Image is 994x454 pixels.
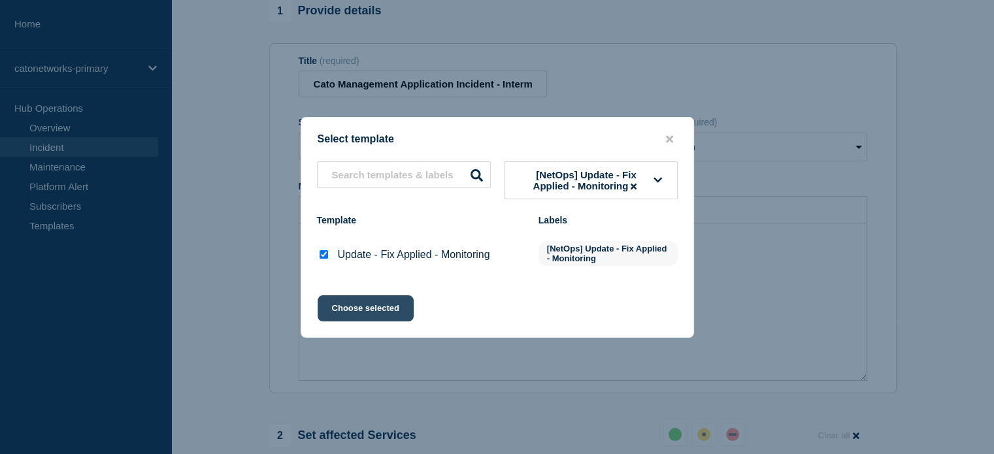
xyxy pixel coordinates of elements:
[338,249,490,261] p: Update - Fix Applied - Monitoring
[317,215,525,225] div: Template
[318,295,414,321] button: Choose selected
[538,215,678,225] div: Labels
[504,161,678,199] button: [NetOps] Update - Fix Applied - Monitoring
[320,250,328,259] input: Update - Fix Applied - Monitoring checkbox
[538,241,678,266] span: [NetOps] Update - Fix Applied - Monitoring
[662,133,677,146] button: close button
[317,161,491,188] input: Search templates & labels
[301,133,693,146] div: Select template
[519,169,654,191] span: [NetOps] Update - Fix Applied - Monitoring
